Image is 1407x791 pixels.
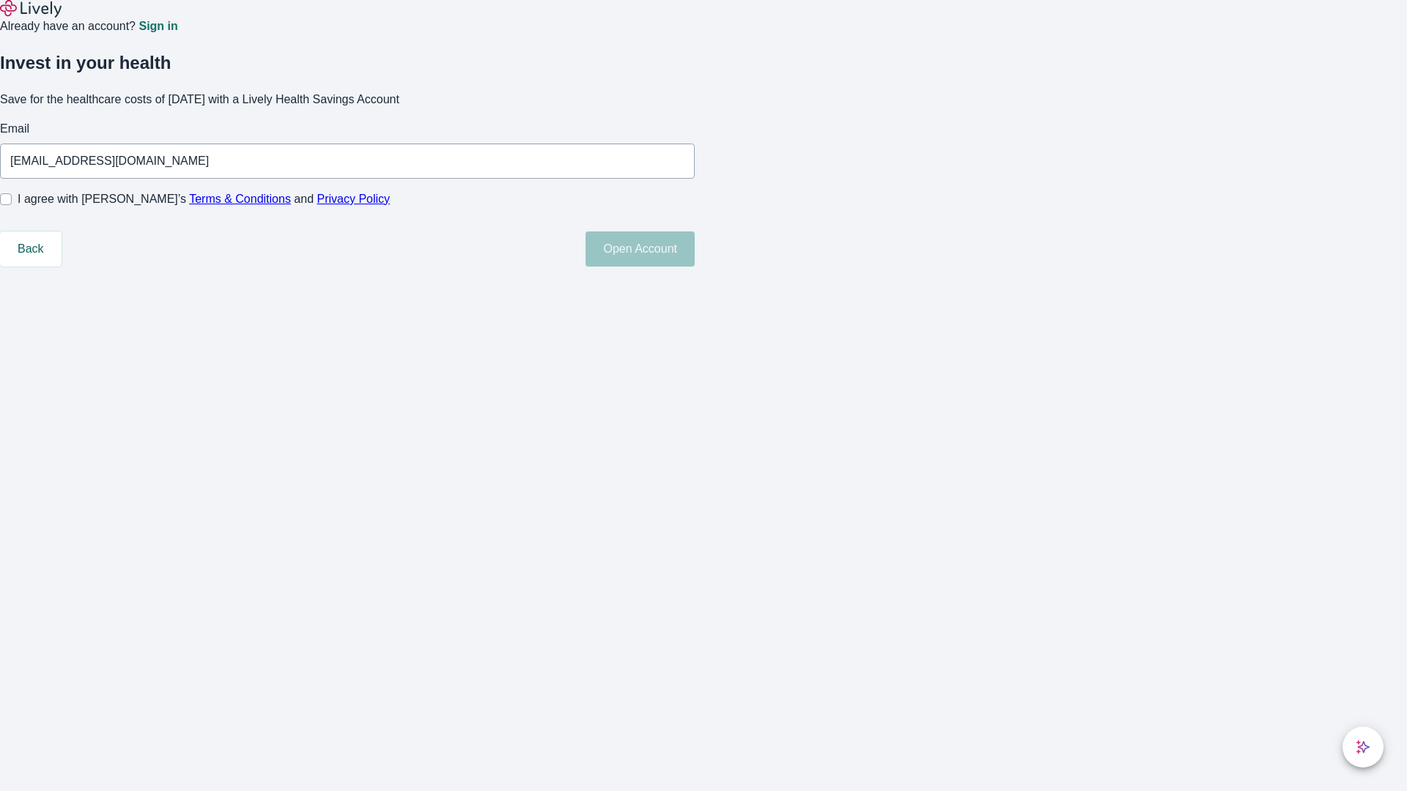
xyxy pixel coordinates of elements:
svg: Lively AI Assistant [1356,740,1370,754]
a: Terms & Conditions [189,193,291,205]
a: Privacy Policy [317,193,391,205]
span: I agree with [PERSON_NAME]’s and [18,190,390,208]
a: Sign in [139,21,177,32]
button: chat [1343,727,1384,768]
